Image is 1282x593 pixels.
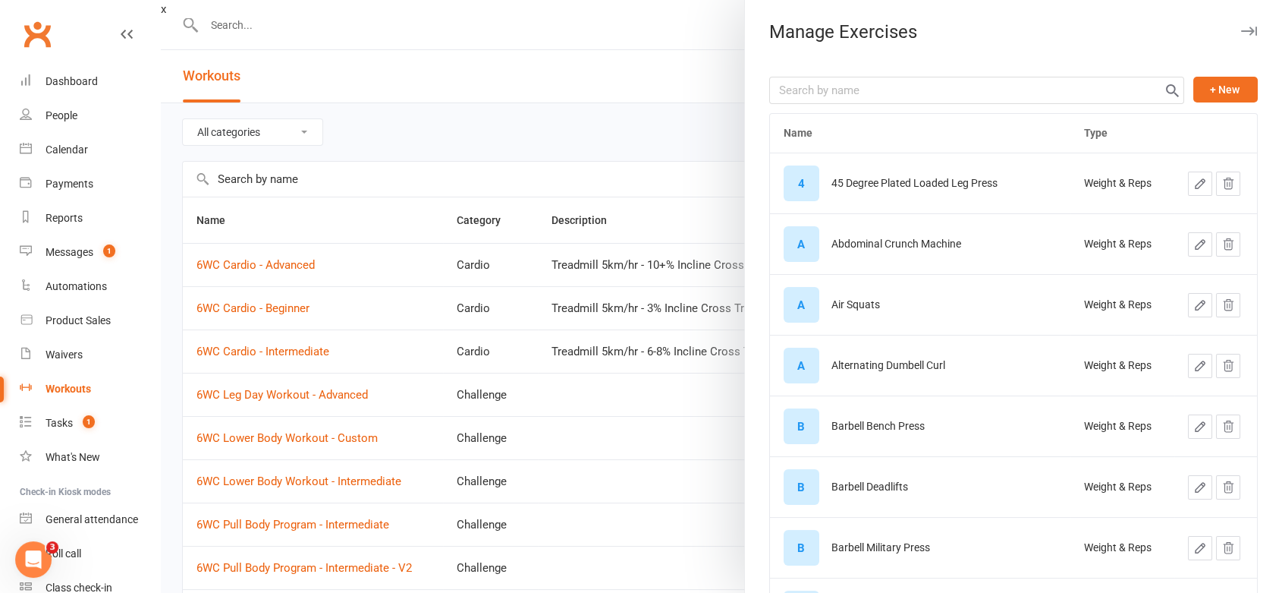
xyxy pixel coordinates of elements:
[1070,114,1174,153] th: Type
[20,201,160,235] a: Reports
[831,178,998,189] div: 45 Degree Plated Loaded Leg Press
[831,421,925,432] div: Barbell Bench Press
[46,547,81,560] div: Roll call
[46,513,138,525] div: General attendance
[1070,335,1174,396] td: Weight & Reps
[784,348,819,383] div: A
[784,408,819,444] div: B
[161,2,166,16] react-component: x
[20,406,160,440] a: Tasks 1
[831,542,930,554] div: Barbell Military Press
[46,246,93,258] div: Messages
[20,133,160,167] a: Calendar
[784,530,819,566] div: B
[46,178,93,190] div: Payments
[831,360,945,371] div: Alternating Dumbell Curl
[46,451,100,463] div: What's New
[20,235,160,270] a: Messages 1
[103,244,115,257] span: 1
[46,314,111,326] div: Product Sales
[1070,517,1174,578] td: Weight & Reps
[46,541,58,554] span: 3
[46,280,107,292] div: Automations
[831,481,908,493] div: Barbell Deadlifts
[784,226,819,262] div: A
[46,383,91,395] div: Workouts
[831,238,961,250] div: Abdominal Crunch Machine
[20,503,160,537] a: General attendance kiosk mode
[46,349,83,361] div: Waivers
[46,109,77,121] div: People
[784,166,819,201] div: 4
[1193,77,1258,103] button: + New
[20,440,160,475] a: What's New
[770,114,1070,153] th: Name
[1070,153,1174,213] td: Weight & Reps
[20,372,160,406] a: Workouts
[83,415,95,428] span: 1
[46,75,98,87] div: Dashboard
[1070,396,1174,456] td: Weight & Reps
[1070,456,1174,517] td: Weight & Reps
[20,167,160,201] a: Payments
[1070,274,1174,335] td: Weight & Reps
[769,77,1184,104] input: Search by name
[15,541,52,578] iframe: Intercom live chat
[46,212,83,224] div: Reports
[831,299,880,311] div: Air Squats
[20,537,160,571] a: Roll call
[745,21,1282,43] div: Manage Exercises
[784,287,819,323] div: A
[20,270,160,304] a: Automations
[46,144,88,156] div: Calendar
[20,304,160,338] a: Product Sales
[46,417,73,429] div: Tasks
[784,469,819,505] div: B
[20,338,160,372] a: Waivers
[20,65,160,99] a: Dashboard
[20,99,160,133] a: People
[1070,213,1174,274] td: Weight & Reps
[18,15,56,53] a: Clubworx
